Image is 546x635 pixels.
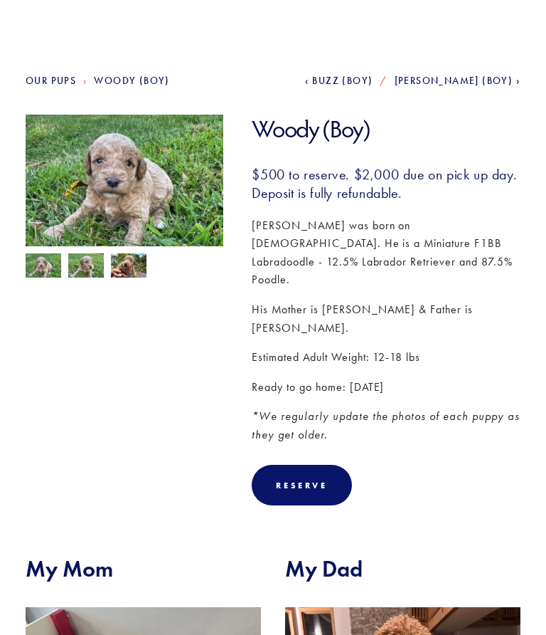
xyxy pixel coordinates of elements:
[252,217,520,290] p: [PERSON_NAME] was born on [DEMOGRAPHIC_DATA]. He is a Miniature F1BB Labradoodle - 12.5% Labrador...
[252,410,523,442] em: *We regularly update the photos of each puppy as they get older.
[305,75,373,88] a: Buzz (Boy)
[285,556,520,583] h2: My Dad
[252,466,351,506] div: Reserve
[252,115,520,145] h1: Woody (Boy)
[252,166,520,203] h3: $500 to reserve. $2,000 due on pick up day. Deposit is fully refundable.
[26,75,76,88] a: Our Pups
[252,349,520,367] p: Estimated Adult Weight: 12-18 lbs
[252,379,520,397] p: Ready to go home: [DATE]
[111,254,146,281] img: Woody 1.jpg
[395,75,513,88] span: [PERSON_NAME] (Boy)
[68,254,104,281] img: Woody 3.jpg
[26,556,261,583] h2: My Mom
[395,75,520,88] a: [PERSON_NAME] (Boy)
[94,75,169,88] a: Woody (Boy)
[252,301,520,337] p: His Mother is [PERSON_NAME] & Father is [PERSON_NAME].
[26,115,223,264] img: Woody 2.jpg
[26,254,61,281] img: Woody 2.jpg
[276,481,327,491] div: Reserve
[312,75,373,88] span: Buzz (Boy)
